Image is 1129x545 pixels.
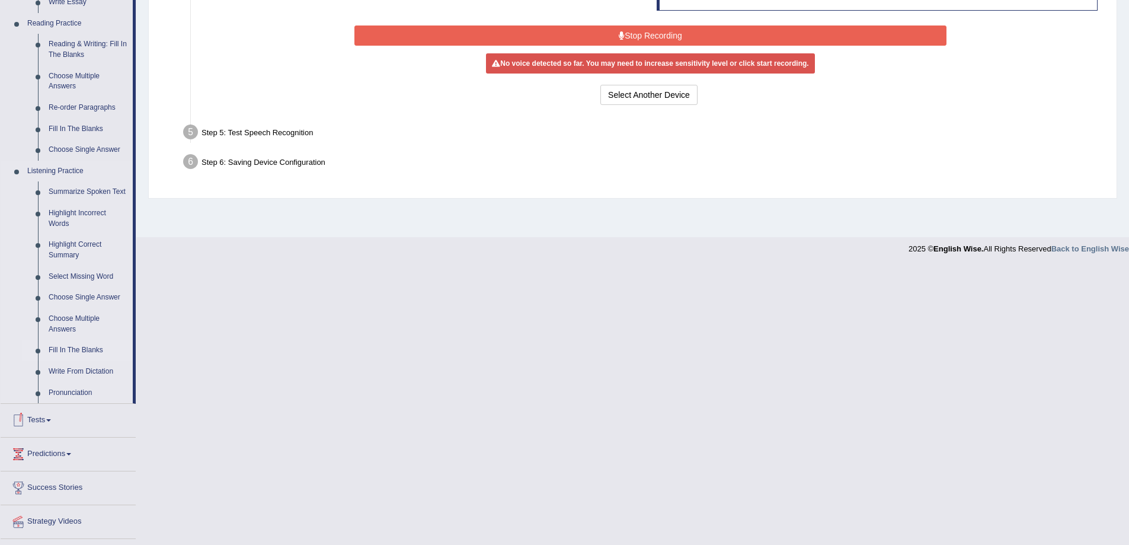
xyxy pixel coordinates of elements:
[43,139,133,161] a: Choose Single Answer
[178,121,1111,147] div: Step 5: Test Speech Recognition
[43,97,133,119] a: Re-order Paragraphs
[933,244,983,253] strong: English Wise.
[1,438,136,467] a: Predictions
[43,234,133,266] a: Highlight Correct Summary
[486,53,814,74] div: No voice detected so far. You may need to increase sensitivity level or click start recording.
[22,161,133,182] a: Listening Practice
[43,34,133,65] a: Reading & Writing: Fill In The Blanks
[43,383,133,404] a: Pronunciation
[178,151,1111,177] div: Step 6: Saving Device Configuration
[1,505,136,535] a: Strategy Videos
[1,471,136,501] a: Success Stories
[43,66,133,97] a: Choose Multiple Answers
[600,85,698,105] button: Select Another Device
[43,308,133,340] a: Choose Multiple Answers
[43,266,133,288] a: Select Missing Word
[354,26,946,46] button: Stop Recording
[1,404,136,434] a: Tests
[43,203,133,234] a: Highlight Incorrect Words
[43,181,133,203] a: Summarize Spoken Text
[1051,244,1129,253] a: Back to English Wise
[22,13,133,34] a: Reading Practice
[43,119,133,140] a: Fill In The Blanks
[43,287,133,308] a: Choose Single Answer
[909,237,1129,254] div: 2025 © All Rights Reserved
[43,340,133,361] a: Fill In The Blanks
[43,361,133,383] a: Write From Dictation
